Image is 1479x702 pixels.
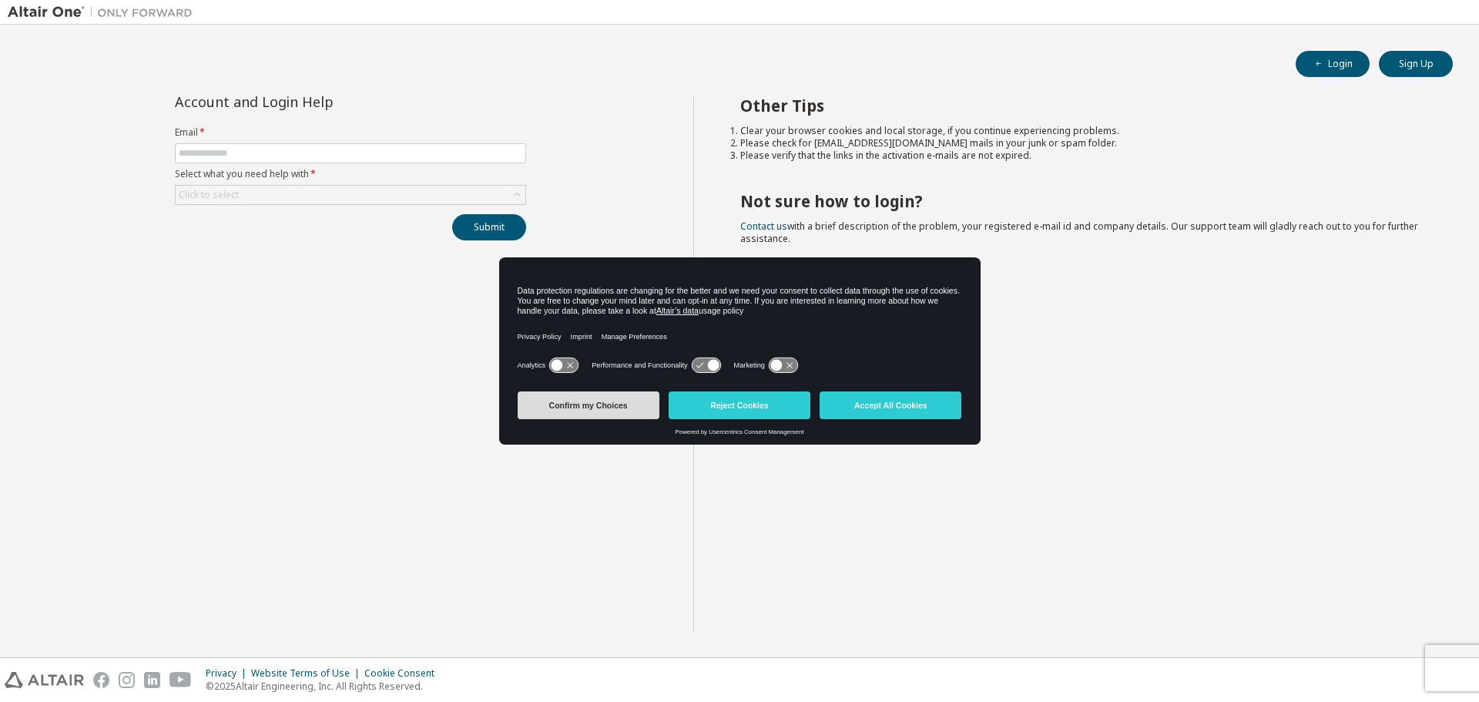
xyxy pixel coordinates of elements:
[93,672,109,688] img: facebook.svg
[175,126,526,139] label: Email
[740,149,1426,162] li: Please verify that the links in the activation e-mails are not expired.
[175,96,456,108] div: Account and Login Help
[169,672,192,688] img: youtube.svg
[740,220,787,233] a: Contact us
[8,5,200,20] img: Altair One
[144,672,160,688] img: linkedin.svg
[364,667,444,680] div: Cookie Consent
[740,96,1426,116] h2: Other Tips
[119,672,135,688] img: instagram.svg
[206,667,251,680] div: Privacy
[176,186,525,204] div: Click to select
[206,680,444,693] p: © 2025 Altair Engineering, Inc. All Rights Reserved.
[5,672,84,688] img: altair_logo.svg
[175,168,526,180] label: Select what you need help with
[740,137,1426,149] li: Please check for [EMAIL_ADDRESS][DOMAIN_NAME] mails in your junk or spam folder.
[740,125,1426,137] li: Clear your browser cookies and local storage, if you continue experiencing problems.
[452,214,526,240] button: Submit
[740,220,1418,245] span: with a brief description of the problem, your registered e-mail id and company details. Our suppo...
[251,667,364,680] div: Website Terms of Use
[179,189,239,201] div: Click to select
[740,191,1426,211] h2: Not sure how to login?
[1379,51,1453,77] button: Sign Up
[1296,51,1370,77] button: Login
